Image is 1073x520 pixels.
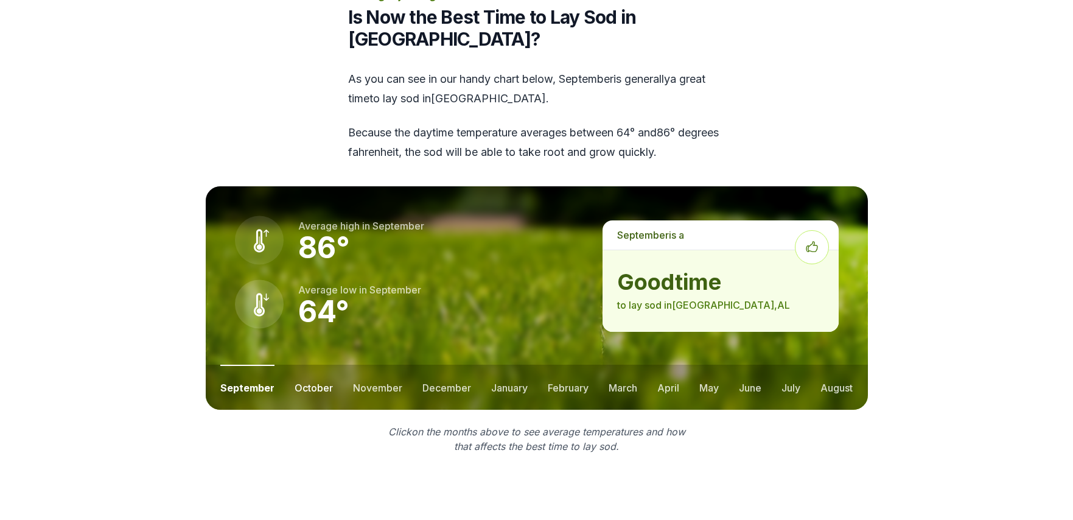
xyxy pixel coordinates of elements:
[617,229,669,241] span: september
[603,220,838,250] p: is a
[348,6,725,50] h2: Is Now the Best Time to Lay Sod in [GEOGRAPHIC_DATA]?
[657,365,679,410] button: april
[353,365,402,410] button: november
[295,365,333,410] button: october
[220,365,274,410] button: september
[298,219,424,233] p: Average high in
[372,220,424,232] span: september
[298,283,421,297] p: Average low in
[617,270,823,294] strong: good time
[548,365,589,410] button: february
[699,365,719,410] button: may
[781,365,800,410] button: july
[298,293,349,329] strong: 64 °
[422,365,471,410] button: december
[369,284,421,296] span: september
[348,69,725,162] div: As you can see in our handy chart below, is generally a great time to lay sod in [GEOGRAPHIC_DATA] .
[609,365,637,410] button: march
[617,298,823,312] p: to lay sod in [GEOGRAPHIC_DATA] , AL
[348,123,725,162] p: Because the daytime temperature averages between 64 ° and 86 ° degrees fahrenheit, the sod will b...
[381,424,693,454] p: Click on the months above to see average temperatures and how that affects the best time to lay sod.
[491,365,528,410] button: january
[739,365,761,410] button: june
[298,230,350,265] strong: 86 °
[559,72,613,85] span: september
[820,365,853,410] button: august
